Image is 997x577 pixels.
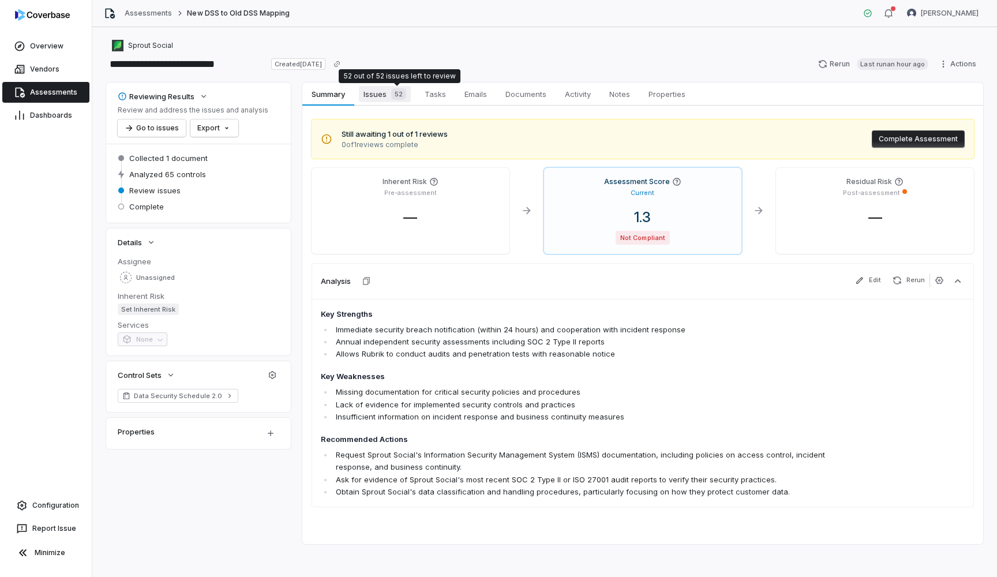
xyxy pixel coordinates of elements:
button: Copy link [327,54,347,74]
a: Vendors [2,59,89,80]
span: Activity [560,87,595,102]
div: Reviewing Results [118,91,194,102]
a: Dashboards [2,105,89,126]
span: Dashboards [30,111,72,120]
span: Still awaiting 1 out of 1 reviews [342,129,448,140]
li: Lack of evidence for implemented security controls and practices [333,399,836,411]
p: Review and address the issues and analysis [118,106,268,115]
a: Data Security Schedule 2.0 [118,389,238,403]
dt: Assignee [118,256,279,267]
span: Overview [30,42,63,51]
span: Details [118,237,142,248]
a: Assessments [2,82,89,103]
button: Rerun [888,273,929,287]
span: 1.3 [625,209,660,226]
span: Complete [129,201,164,212]
span: Properties [644,87,690,102]
span: Sprout Social [128,41,173,50]
span: [PERSON_NAME] [921,9,979,18]
button: Complete Assessment [872,130,965,148]
div: 52 out of 52 issues left to review [343,72,456,81]
span: Notes [605,87,635,102]
button: Minimize [5,541,87,564]
span: Not Compliant [616,231,669,245]
span: — [859,209,891,226]
button: Prateek Paliwal avatar[PERSON_NAME] [900,5,985,22]
span: Analyzed 65 controls [129,169,206,179]
button: Control Sets [114,365,179,385]
button: Reviewing Results [114,86,212,107]
span: Minimize [35,548,65,557]
span: 0 of 1 reviews complete [342,140,448,149]
button: Actions [935,55,983,73]
span: New DSS to Old DSS Mapping [187,9,290,18]
li: Request Sprout Social's Information Security Management System (ISMS) documentation, including po... [333,449,836,473]
span: Unassigned [136,273,175,282]
span: Data Security Schedule 2.0 [134,391,222,400]
button: RerunLast runan hour ago [811,55,935,73]
h4: Inherent Risk [383,177,427,186]
span: Vendors [30,65,59,74]
img: Prateek Paliwal avatar [907,9,916,18]
span: Configuration [32,501,79,510]
li: Immediate security breach notification (within 24 hours) and cooperation with incident response [333,324,836,336]
h3: Analysis [321,276,351,286]
span: Set Inherent Risk [118,304,179,315]
li: Annual independent security assessments including SOC 2 Type II reports [333,336,836,348]
span: Issues [359,86,411,102]
h4: Key Weaknesses [321,371,836,383]
dt: Services [118,320,279,330]
span: Report Issue [32,524,76,533]
span: Created [DATE] [271,58,325,70]
span: Summary [307,87,349,102]
span: — [394,209,426,226]
button: Details [114,232,159,253]
a: Configuration [5,495,87,516]
img: logo-D7KZi-bG.svg [15,9,70,21]
p: Pre-assessment [384,189,437,197]
span: Assessments [30,88,77,97]
span: Documents [501,87,551,102]
a: Assessments [125,9,172,18]
button: Edit [850,273,886,287]
dt: Inherent Risk [118,291,279,301]
p: Post-assessment [843,189,900,197]
button: Export [190,119,238,137]
span: Collected 1 document [129,153,208,163]
li: Insufficient information on incident response and business continuity measures [333,411,836,423]
span: Review issues [129,185,181,196]
li: Ask for evidence of Sprout Social's most recent SOC 2 Type II or ISO 27001 audit reports to verif... [333,474,836,486]
button: Go to issues [118,119,186,137]
button: https://sproutsocial.com/Sprout Social [108,35,177,56]
li: Obtain Sprout Social's data classification and handling procedures, particularly focusing on how ... [333,486,836,498]
li: Missing documentation for critical security policies and procedures [333,386,836,398]
button: Report Issue [5,518,87,539]
h4: Assessment Score [604,177,670,186]
h4: Residual Risk [846,177,892,186]
h4: Key Strengths [321,309,836,320]
h4: Recommended Actions [321,434,836,445]
span: Last run an hour ago [857,58,928,70]
span: Control Sets [118,370,162,380]
span: 52 [391,88,406,100]
a: Overview [2,36,89,57]
span: Emails [460,87,492,102]
p: Current [631,189,654,197]
span: Tasks [420,87,451,102]
li: Allows Rubrik to conduct audits and penetration tests with reasonable notice [333,348,836,360]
